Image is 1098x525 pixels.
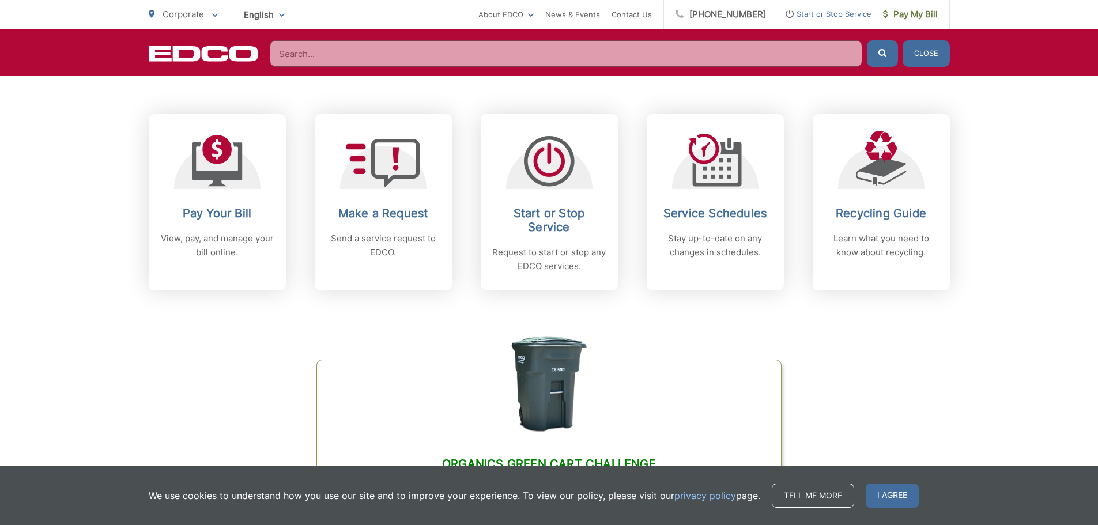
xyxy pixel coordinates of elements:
p: We use cookies to understand how you use our site and to improve your experience. To view our pol... [149,489,760,503]
span: Pay My Bill [883,7,938,21]
a: About EDCO [478,7,534,21]
p: View, pay, and manage your bill online. [160,232,274,259]
input: Search [270,40,862,67]
a: Pay Your Bill View, pay, and manage your bill online. [149,114,286,290]
h2: Recycling Guide [824,206,938,220]
a: Recycling Guide Learn what you need to know about recycling. [813,114,950,290]
h2: Start or Stop Service [492,206,606,234]
p: Send a service request to EDCO. [326,232,440,259]
p: Stay up-to-date on any changes in schedules. [658,232,772,259]
a: Tell me more [772,484,854,508]
button: Submit the search query. [867,40,898,67]
h2: Organics Green Cart Challenge [346,457,752,471]
a: Service Schedules Stay up-to-date on any changes in schedules. [647,114,784,290]
h2: Make a Request [326,206,440,220]
p: Request to start or stop any EDCO services. [492,245,606,273]
p: Learn what you need to know about recycling. [824,232,938,259]
h2: Service Schedules [658,206,772,220]
a: Make a Request Send a service request to EDCO. [315,114,452,290]
a: EDCD logo. Return to the homepage. [149,46,258,62]
span: English [235,5,293,25]
a: News & Events [545,7,600,21]
h2: Pay Your Bill [160,206,274,220]
a: Contact Us [612,7,652,21]
a: privacy policy [674,489,736,503]
span: I agree [866,484,919,508]
button: Close [903,40,950,67]
span: Corporate [163,9,204,20]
